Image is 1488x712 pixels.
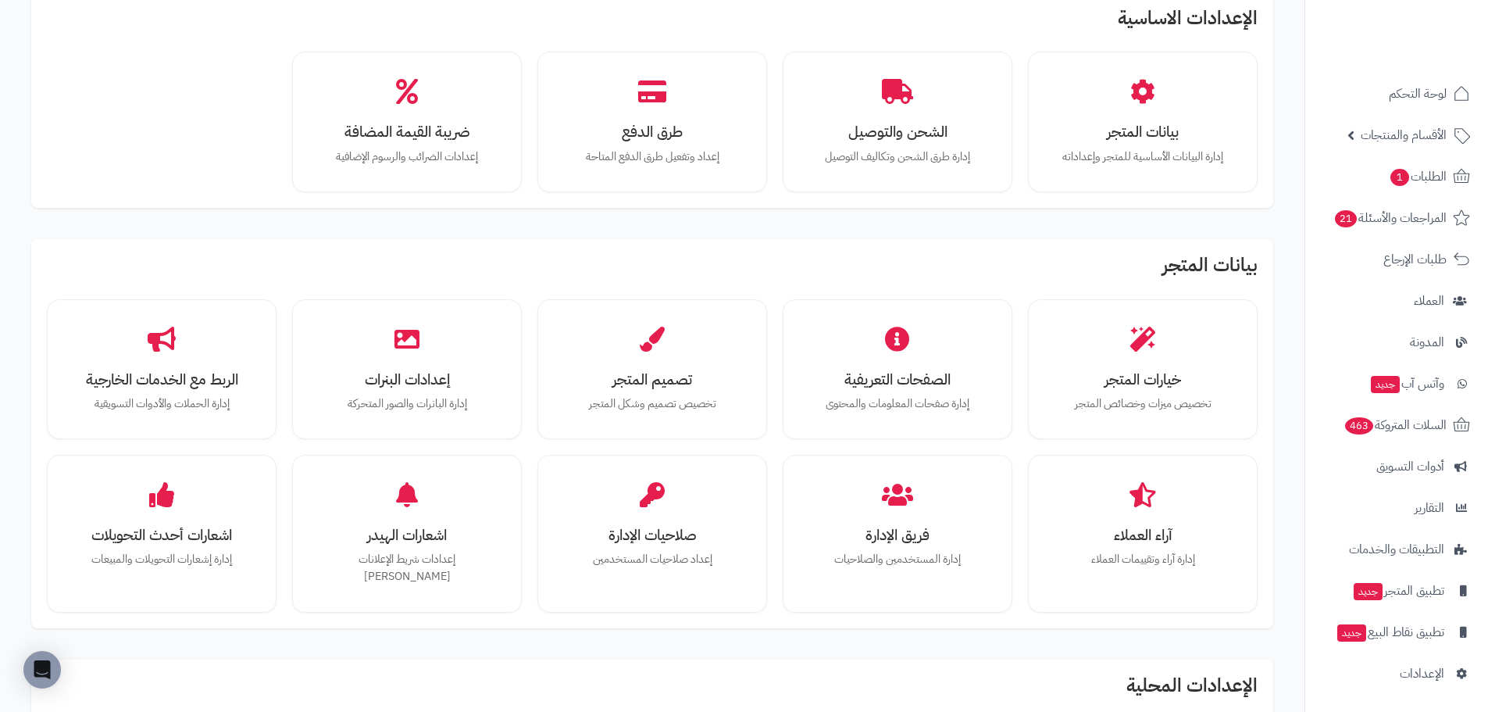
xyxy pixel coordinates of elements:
[319,123,494,140] h3: ضريبة القيمة المضافة
[1315,614,1479,651] a: تطبيق نقاط البيعجديد
[1040,467,1246,584] a: آراء العملاءإدارة آراء وتقييمات العملاء
[1390,169,1409,186] span: 1
[47,675,1258,703] h2: الإعدادات المحلية
[810,527,985,543] h3: فريق الإدارة
[1315,75,1479,113] a: لوحة التحكم
[1361,124,1447,146] span: الأقسام والمنتجات
[47,255,1258,283] h2: بيانات المتجر
[74,527,249,543] h3: اشعارات أحدث التحويلات
[1400,663,1444,685] span: الإعدادات
[794,63,1001,181] a: الشحن والتوصيلإدارة طرق الشحن وتكاليف التوصيل
[1315,324,1479,361] a: المدونة
[1055,395,1230,413] p: تخصيص ميزات وخصائص المتجر
[1383,249,1447,270] span: طلبات الإرجاع
[549,63,755,181] a: طرق الدفعإعداد وتفعيل طرق الدفع المتاحة
[1414,290,1444,312] span: العملاء
[565,123,740,140] h3: طرق الدفع
[810,551,985,568] p: إدارة المستخدمين والصلاحيات
[304,63,510,181] a: ضريبة القيمة المضافةإعدادات الضرائب والرسوم الإضافية
[810,123,985,140] h3: الشحن والتوصيل
[810,395,985,413] p: إدارة صفحات المعلومات والمحتوى
[1371,376,1400,393] span: جديد
[59,467,265,584] a: اشعارات أحدث التحويلاتإدارة إشعارات التحويلات والمبيعات
[565,551,740,568] p: إعداد صلاحيات المستخدمين
[1040,311,1246,428] a: خيارات المتجرتخصيص ميزات وخصائص المتجر
[1354,583,1383,600] span: جديد
[1345,417,1373,435] span: 463
[1055,123,1230,140] h3: بيانات المتجر
[1315,489,1479,527] a: التقارير
[304,467,510,600] a: اشعارات الهيدرإعدادات شريط الإعلانات [PERSON_NAME]
[74,395,249,413] p: إدارة الحملات والأدوات التسويقية
[47,8,1258,36] h2: الإعدادات الاساسية
[1315,531,1479,568] a: التطبيقات والخدمات
[319,395,494,413] p: إدارة البانرات والصور المتحركة
[565,527,740,543] h3: صلاحيات الإدارة
[1040,63,1246,181] a: بيانات المتجرإدارة البيانات الأساسية للمتجر وإعداداته
[1055,551,1230,568] p: إدارة آراء وتقييمات العملاء
[1352,580,1444,602] span: تطبيق المتجر
[1055,527,1230,543] h3: آراء العملاء
[1376,456,1444,478] span: أدوات التسويق
[1335,210,1357,227] span: 21
[1315,282,1479,320] a: العملاء
[59,311,265,428] a: الربط مع الخدمات الخارجيةإدارة الحملات والأدوات التسويقية
[1343,414,1447,436] span: السلات المتروكة
[794,311,1001,428] a: الصفحات التعريفيةإدارة صفحات المعلومات والمحتوى
[319,148,494,166] p: إعدادات الضرائب والرسوم الإضافية
[1336,621,1444,643] span: تطبيق نقاط البيع
[1337,624,1366,642] span: جديد
[1349,538,1444,560] span: التطبيقات والخدمات
[319,371,494,388] h3: إعدادات البنرات
[1389,83,1447,105] span: لوحة التحكم
[1315,572,1479,610] a: تطبيق المتجرجديد
[1055,148,1230,166] p: إدارة البيانات الأساسية للمتجر وإعداداته
[1315,199,1479,237] a: المراجعات والأسئلة21
[565,395,740,413] p: تخصيص تصميم وشكل المتجر
[1315,241,1479,278] a: طلبات الإرجاع
[565,148,740,166] p: إعداد وتفعيل طرق الدفع المتاحة
[1415,497,1444,519] span: التقارير
[1333,207,1447,229] span: المراجعات والأسئلة
[1369,373,1444,395] span: وآتس آب
[1055,371,1230,388] h3: خيارات المتجر
[549,311,755,428] a: تصميم المتجرتخصيص تصميم وشكل المتجر
[1315,158,1479,195] a: الطلبات1
[74,551,249,568] p: إدارة إشعارات التحويلات والمبيعات
[810,371,985,388] h3: الصفحات التعريفية
[23,651,61,689] div: Open Intercom Messenger
[1315,365,1479,403] a: وآتس آبجديد
[1389,166,1447,188] span: الطلبات
[1410,331,1444,353] span: المدونة
[1315,406,1479,444] a: السلات المتروكة463
[565,371,740,388] h3: تصميم المتجر
[304,311,510,428] a: إعدادات البنراتإدارة البانرات والصور المتحركة
[1315,448,1479,485] a: أدوات التسويق
[549,467,755,584] a: صلاحيات الإدارةإعداد صلاحيات المستخدمين
[810,148,985,166] p: إدارة طرق الشحن وتكاليف التوصيل
[1315,655,1479,692] a: الإعدادات
[794,467,1001,584] a: فريق الإدارةإدارة المستخدمين والصلاحيات
[74,371,249,388] h3: الربط مع الخدمات الخارجية
[319,527,494,543] h3: اشعارات الهيدر
[319,551,494,585] p: إعدادات شريط الإعلانات [PERSON_NAME]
